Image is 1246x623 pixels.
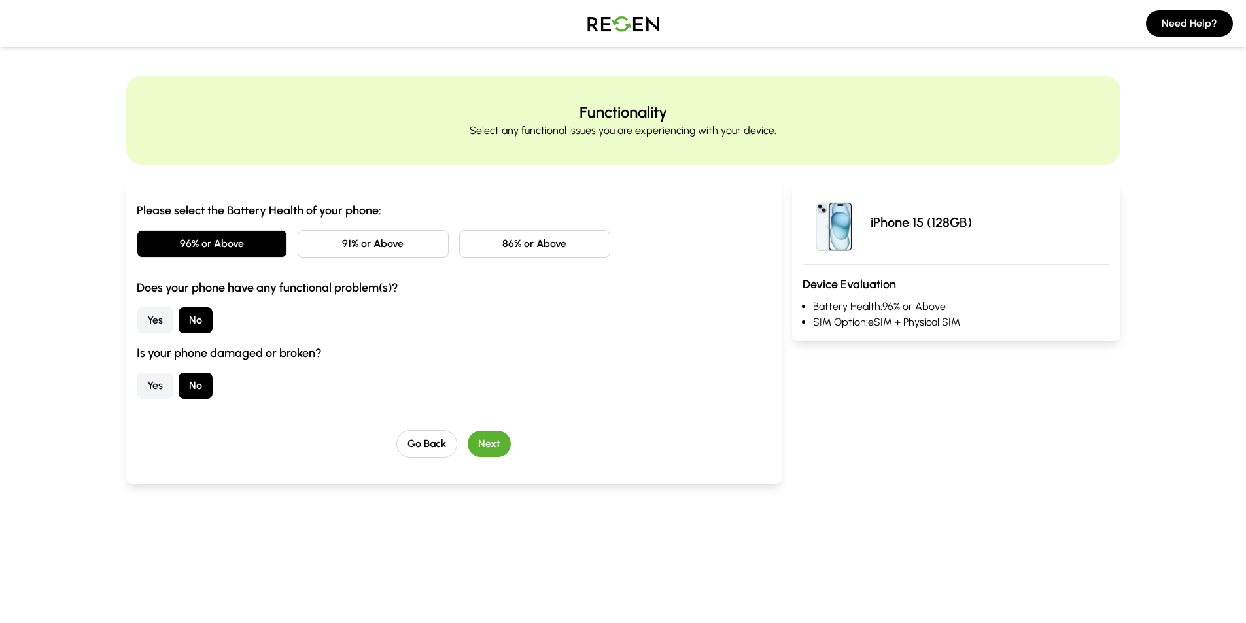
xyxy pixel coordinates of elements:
p: iPhone 15 (128GB) [871,213,972,231]
h3: Does your phone have any functional problem(s)? [137,278,772,297]
img: Logo [578,5,669,42]
button: 91% or Above [298,230,449,258]
button: Yes [137,307,173,333]
button: Need Help? [1146,10,1233,37]
button: Next [468,431,511,457]
img: iPhone 15 [803,191,865,254]
button: Go Back [396,430,457,458]
li: SIM Option: eSIM + Physical SIM [813,314,1109,330]
button: 86% or Above [459,230,610,258]
li: Battery Health: 96% or Above [813,299,1109,314]
button: No [179,307,213,333]
h3: Device Evaluation [803,275,1109,294]
h2: Functionality [580,102,667,123]
button: No [179,373,213,399]
button: Yes [137,373,173,399]
h3: Please select the Battery Health of your phone: [137,201,772,220]
button: 96% or Above [137,230,288,258]
p: Select any functional issues you are experiencing with your device. [470,123,776,139]
h3: Is your phone damaged or broken? [137,344,772,362]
